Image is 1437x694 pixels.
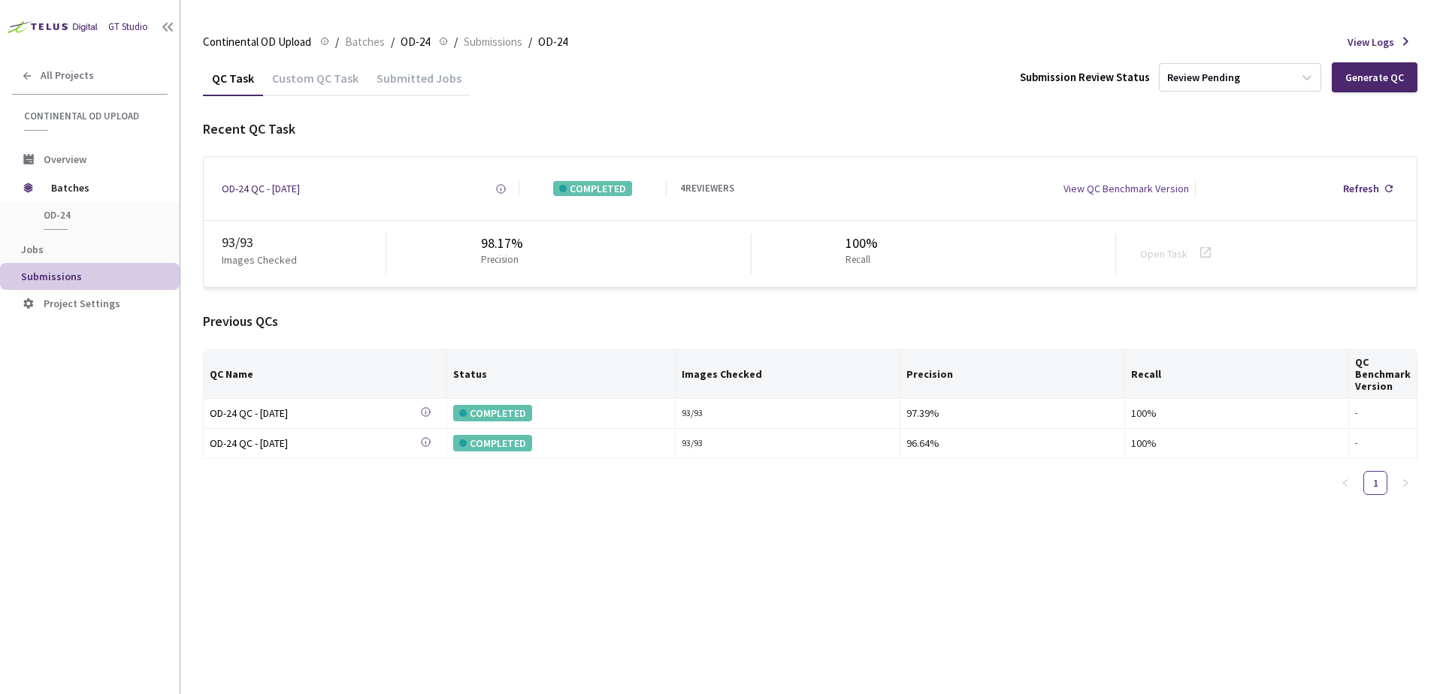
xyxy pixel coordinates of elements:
a: OD-24 QC - [DATE] [210,435,420,452]
th: Precision [900,350,1126,399]
div: COMPLETED [453,405,532,421]
div: - [1355,406,1411,421]
div: 100% [846,234,878,253]
li: / [391,33,395,51]
span: Continental OD Upload [203,33,311,51]
div: Custom QC Task [263,71,368,96]
span: Project Settings [44,297,120,310]
a: OD-24 QC - [DATE] [222,181,300,196]
span: OD-24 [44,209,155,222]
li: / [454,33,458,51]
div: Refresh [1343,181,1379,196]
a: OD-24 QC - [DATE] [210,405,420,422]
div: - [1355,436,1411,451]
span: Submissions [464,33,522,51]
span: Continental OD Upload [24,110,159,122]
div: 93 / 93 [222,233,386,252]
th: QC Benchmark Version [1349,350,1417,399]
th: QC Name [204,350,447,399]
div: COMPLETED [453,435,532,451]
button: right [1393,471,1417,495]
div: 96.64% [906,435,1119,451]
div: View QC Benchmark Version [1063,181,1189,196]
div: Previous QCs [203,312,1417,331]
th: Recall [1125,350,1349,399]
p: Precision [481,253,519,267]
p: Images Checked [222,252,297,267]
li: / [335,33,339,51]
th: Status [447,350,676,399]
span: Batches [51,173,154,203]
li: 1 [1363,471,1387,495]
span: Batches [345,33,385,51]
div: 93 / 93 [682,436,894,451]
a: 1 [1364,472,1387,494]
p: Recall [846,253,872,267]
div: 4 REVIEWERS [680,182,734,196]
div: 100% [1131,435,1342,451]
a: Open Task [1140,247,1187,261]
li: Previous Page [1333,471,1357,495]
button: left [1333,471,1357,495]
li: Next Page [1393,471,1417,495]
span: Submissions [21,270,82,283]
span: Overview [44,152,86,166]
span: left [1341,478,1350,487]
div: 98.17% [481,234,525,253]
li: / [528,33,532,51]
div: Submission Review Status [1020,69,1150,85]
span: right [1401,478,1410,487]
span: OD-24 [401,33,430,51]
span: OD-24 [538,33,567,51]
span: View Logs [1348,35,1394,50]
div: 100% [1131,405,1342,421]
div: GT Studio [108,20,148,35]
a: Submissions [461,33,525,50]
th: Images Checked [676,350,900,399]
div: COMPLETED [553,181,632,196]
span: Jobs [21,243,44,256]
a: Batches [342,33,388,50]
div: Generate QC [1345,71,1404,83]
div: 93 / 93 [682,406,894,421]
div: Recent QC Task [203,119,1417,139]
span: All Projects [41,69,94,82]
div: QC Task [203,71,263,96]
div: Submitted Jobs [368,71,470,96]
div: Review Pending [1167,71,1240,85]
div: 97.39% [906,405,1119,421]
